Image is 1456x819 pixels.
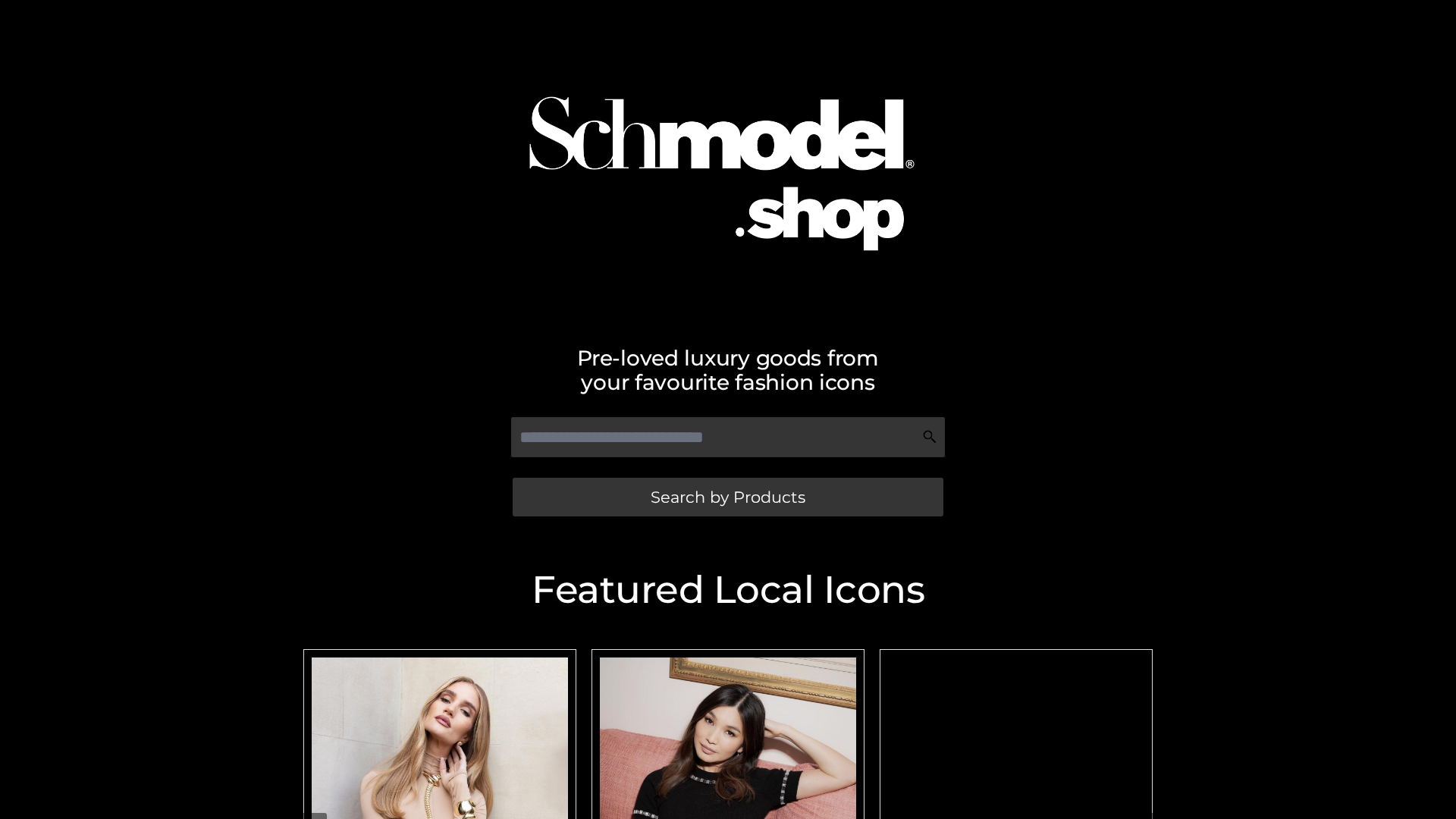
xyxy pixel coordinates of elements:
[651,489,805,505] span: Search by Products
[296,346,1160,394] h2: Pre-loved luxury goods from your favourite fashion icons
[922,429,937,444] img: Search Icon
[296,571,1160,609] h2: Featured Local Icons​
[513,478,943,516] a: Search by Products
